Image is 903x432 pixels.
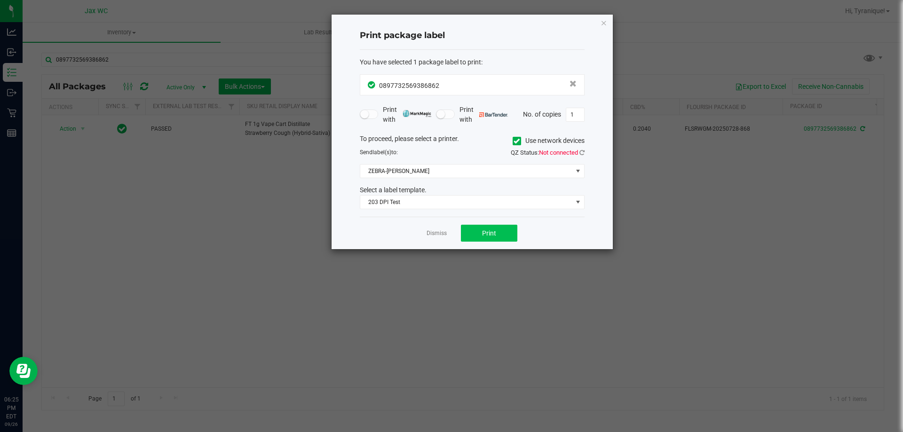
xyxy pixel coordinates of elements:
[360,196,572,209] span: 203 DPI Test
[379,82,439,89] span: 0897732569386862
[539,149,578,156] span: Not connected
[9,357,38,385] iframe: Resource center
[513,136,585,146] label: Use network devices
[383,105,431,125] span: Print with
[459,105,508,125] span: Print with
[482,229,496,237] span: Print
[523,110,561,118] span: No. of copies
[353,134,592,148] div: To proceed, please select a printer.
[511,149,585,156] span: QZ Status:
[368,80,377,90] span: In Sync
[353,185,592,195] div: Select a label template.
[427,229,447,237] a: Dismiss
[360,58,481,66] span: You have selected 1 package label to print
[360,57,585,67] div: :
[360,149,398,156] span: Send to:
[360,30,585,42] h4: Print package label
[372,149,391,156] span: label(s)
[479,112,508,117] img: bartender.png
[403,110,431,117] img: mark_magic_cybra.png
[360,165,572,178] span: ZEBRA-[PERSON_NAME]
[461,225,517,242] button: Print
